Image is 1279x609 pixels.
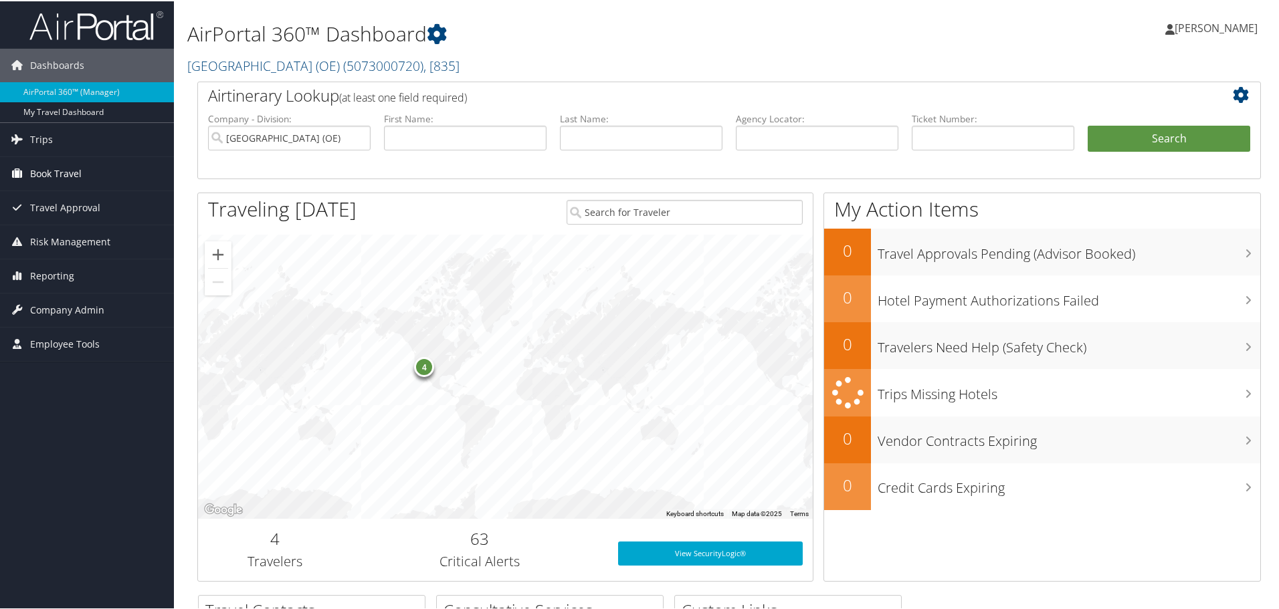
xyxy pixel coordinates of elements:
[824,285,871,308] h2: 0
[201,500,245,517] img: Google
[878,471,1260,496] h3: Credit Cards Expiring
[30,258,74,291] span: Reporting
[362,551,598,570] h3: Critical Alerts
[824,332,871,354] h2: 0
[30,156,82,189] span: Book Travel
[30,190,100,223] span: Travel Approval
[339,89,467,104] span: (at least one field required)
[362,526,598,549] h2: 63
[208,526,342,549] h2: 4
[1088,124,1250,151] button: Search
[824,238,871,261] h2: 0
[824,227,1260,274] a: 0Travel Approvals Pending (Advisor Booked)
[824,321,1260,368] a: 0Travelers Need Help (Safety Check)
[824,462,1260,509] a: 0Credit Cards Expiring
[736,111,898,124] label: Agency Locator:
[790,509,809,516] a: Terms (opens in new tab)
[384,111,547,124] label: First Name:
[205,240,231,267] button: Zoom in
[1165,7,1271,47] a: [PERSON_NAME]
[878,377,1260,402] h3: Trips Missing Hotels
[878,330,1260,356] h3: Travelers Need Help (Safety Check)
[824,368,1260,415] a: Trips Missing Hotels
[208,551,342,570] h3: Travelers
[824,274,1260,321] a: 0Hotel Payment Authorizations Failed
[201,500,245,517] a: Open this area in Google Maps (opens a new window)
[30,47,84,81] span: Dashboards
[205,267,231,294] button: Zoom out
[187,19,910,47] h1: AirPortal 360™ Dashboard
[824,426,871,449] h2: 0
[560,111,722,124] label: Last Name:
[30,326,100,360] span: Employee Tools
[187,55,460,74] a: [GEOGRAPHIC_DATA] (OE)
[208,194,357,222] h1: Traveling [DATE]
[29,9,163,40] img: airportal-logo.png
[414,356,434,376] div: 4
[423,55,460,74] span: , [ 835 ]
[824,415,1260,462] a: 0Vendor Contracts Expiring
[824,473,871,495] h2: 0
[30,292,104,326] span: Company Admin
[878,424,1260,449] h3: Vendor Contracts Expiring
[878,283,1260,309] h3: Hotel Payment Authorizations Failed
[824,194,1260,222] h1: My Action Items
[30,224,110,257] span: Risk Management
[618,540,803,564] a: View SecurityLogic®
[912,111,1074,124] label: Ticket Number:
[567,199,803,223] input: Search for Traveler
[343,55,423,74] span: ( 5073000720 )
[732,509,782,516] span: Map data ©2025
[208,83,1162,106] h2: Airtinerary Lookup
[666,508,724,517] button: Keyboard shortcuts
[208,111,371,124] label: Company - Division:
[1175,19,1258,34] span: [PERSON_NAME]
[30,122,53,155] span: Trips
[878,237,1260,262] h3: Travel Approvals Pending (Advisor Booked)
